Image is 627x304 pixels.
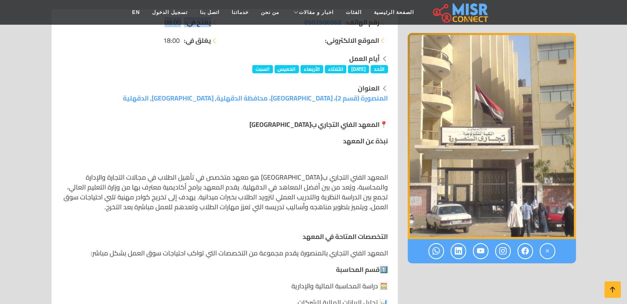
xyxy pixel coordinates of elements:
[146,5,193,20] a: تسجيل الدخول
[61,264,388,274] p: 1️⃣
[225,5,255,20] a: خدماتنا
[123,92,388,104] a: المنصورة (قسم 2)، [GEOGRAPHIC_DATA]، محافظة الدقهلية, [GEOGRAPHIC_DATA], الدقهلية
[61,172,388,212] p: المعهد الفني التجاري ب[GEOGRAPHIC_DATA] هو معهد متخصص في تأهيل الطلاب في مجالات التجارة والإدارة ...
[368,5,420,20] a: الصفحة الرئيسية
[249,118,380,131] strong: المعهد الفني التجاري ب[GEOGRAPHIC_DATA]
[336,263,380,276] strong: قسم المحاسبة
[61,281,388,291] p: 🧮 دراسة المحاسبة المالية والإدارية
[184,35,211,45] strong: يغلق في:
[340,5,368,20] a: الفئات
[349,52,380,65] strong: أيام العمل
[303,230,388,243] strong: التخصصات المتاحة في المعهد
[126,5,146,20] a: EN
[348,65,369,73] span: [DATE]
[433,2,488,23] img: main.misr_connect
[252,65,273,73] span: السبت
[408,33,576,239] img: المعهد الفني التجاري بالمنصورة
[194,5,225,20] a: اتصل بنا
[358,82,380,94] strong: العنوان
[301,65,323,73] span: الأربعاء
[61,248,388,258] p: المعهد الفني التجاري بالمنصورة يقدم مجموعة من التخصصات التي تواكب احتياجات سوق العمل بشكل مباشر:
[408,33,576,239] div: 1 / 1
[61,119,388,129] p: 📍
[325,65,347,73] span: الثلاثاء
[275,65,299,73] span: الخميس
[343,135,388,147] strong: نبذة عن المعهد
[255,5,285,20] a: من نحن
[299,9,333,16] span: اخبار و مقالات
[371,65,388,73] span: الأحد
[285,5,340,20] a: اخبار و مقالات
[325,35,379,45] strong: الموقع الالكتروني:
[163,35,180,45] span: 18:00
